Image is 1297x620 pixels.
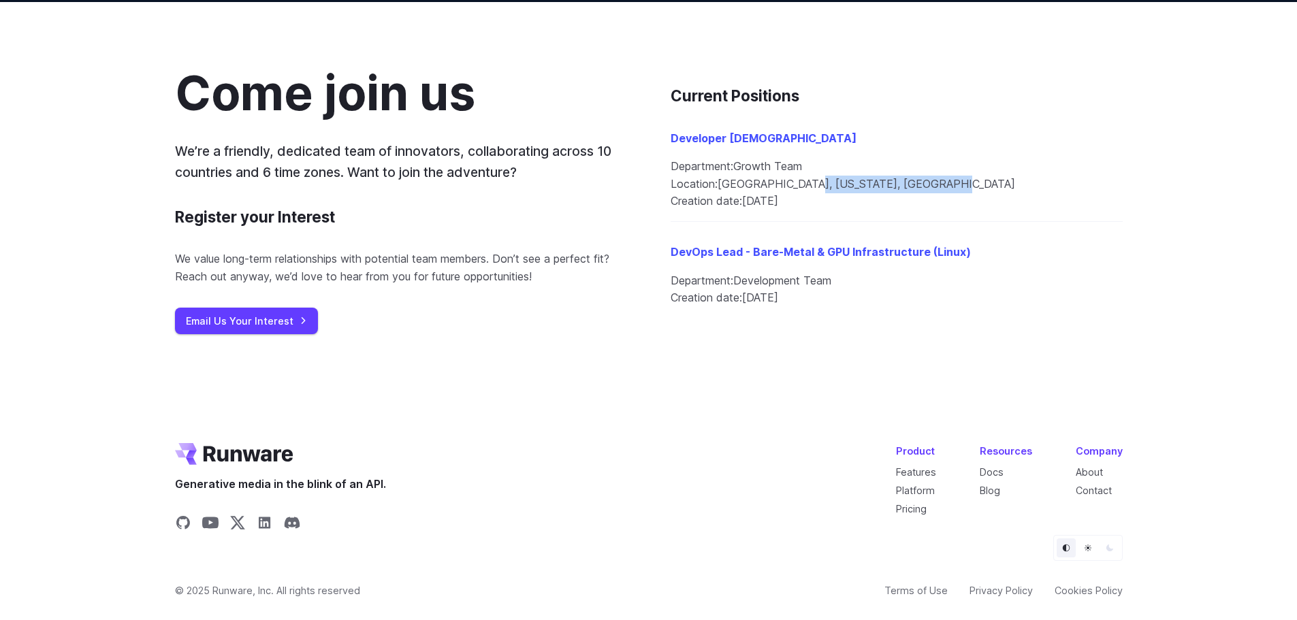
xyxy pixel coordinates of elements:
div: Company [1076,443,1123,459]
a: DevOps Lead - Bare-Metal & GPU Infrastructure (Linux) [671,245,971,259]
button: Dark [1100,538,1119,557]
li: Development Team [671,272,1123,290]
div: Product [896,443,936,459]
a: Go to / [175,443,293,465]
span: Department: [671,159,733,173]
h3: Current Positions [671,84,1123,108]
span: Department: [671,274,733,287]
a: About [1076,466,1103,478]
span: Creation date: [671,194,742,208]
a: Email Us Your Interest [175,308,318,334]
a: Platform [896,485,935,496]
span: Location: [671,177,718,191]
span: Generative media in the blink of an API. [175,476,386,493]
a: Pricing [896,503,927,515]
a: Share on YouTube [202,515,219,535]
a: Features [896,466,936,478]
div: Resources [980,443,1032,459]
a: Privacy Policy [970,583,1033,598]
a: Share on LinkedIn [257,515,273,535]
a: Cookies Policy [1055,583,1123,598]
a: Share on Discord [284,515,300,535]
h3: Register your Interest [175,205,335,229]
p: We value long-term relationships with potential team members. Don’t see a perfect fit? Reach out ... [175,250,627,285]
li: Growth Team [671,158,1123,176]
a: Blog [980,485,1000,496]
a: Docs [980,466,1004,478]
a: Share on GitHub [175,515,191,535]
a: Share on X [229,515,246,535]
ul: Theme selector [1053,535,1123,561]
a: Developer [DEMOGRAPHIC_DATA] [671,131,856,145]
p: We’re a friendly, dedicated team of innovators, collaborating across 10 countries and 6 time zone... [175,141,627,182]
a: Terms of Use [884,583,948,598]
span: Creation date: [671,291,742,304]
li: [DATE] [671,289,1123,307]
a: Contact [1076,485,1112,496]
h2: Come join us [175,67,475,120]
button: Default [1057,538,1076,557]
li: [DATE] [671,193,1123,210]
button: Light [1078,538,1098,557]
span: © 2025 Runware, Inc. All rights reserved [175,583,360,598]
li: [GEOGRAPHIC_DATA], [US_STATE], [GEOGRAPHIC_DATA] [671,176,1123,193]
